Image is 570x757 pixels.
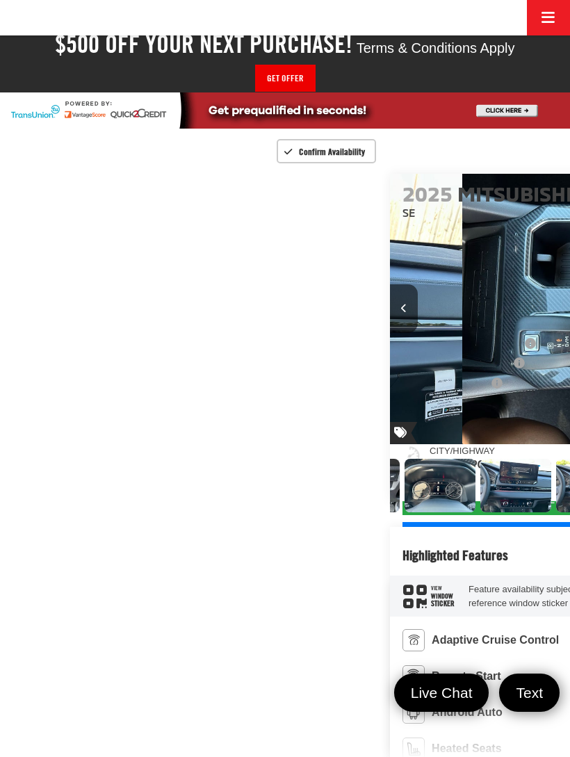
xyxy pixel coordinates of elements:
[402,206,416,219] span: SE
[480,459,551,513] a: Expand Photo 14
[299,146,365,157] span: Confirm Availability
[402,181,453,206] span: 2025
[390,284,418,333] button: Previous image
[431,600,455,608] span: Sticker
[480,459,552,513] img: 2025 Mitsubishi Outlander SE
[357,40,515,56] span: Terms & Conditions Apply
[277,139,376,163] button: Confirm Availability
[405,459,475,513] a: Expand Photo 13
[402,629,425,651] img: Adaptive Cruise Control
[394,674,489,712] a: Live Chat
[432,633,559,649] span: Adaptive Cruise Control
[404,683,480,702] span: Live Chat
[402,665,425,687] img: Remote Start
[390,422,418,444] span: Special
[55,30,352,58] h2: $500 off your next purchase!
[402,584,455,608] div: window sticker
[402,548,508,563] h2: Highlighted Features
[499,674,560,712] a: Text
[255,65,316,92] a: Get Offer
[431,592,455,600] span: Window
[432,669,501,685] span: Remote Start
[431,585,455,592] span: View
[509,683,550,702] span: Text
[404,459,476,513] img: 2025 Mitsubishi Outlander SE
